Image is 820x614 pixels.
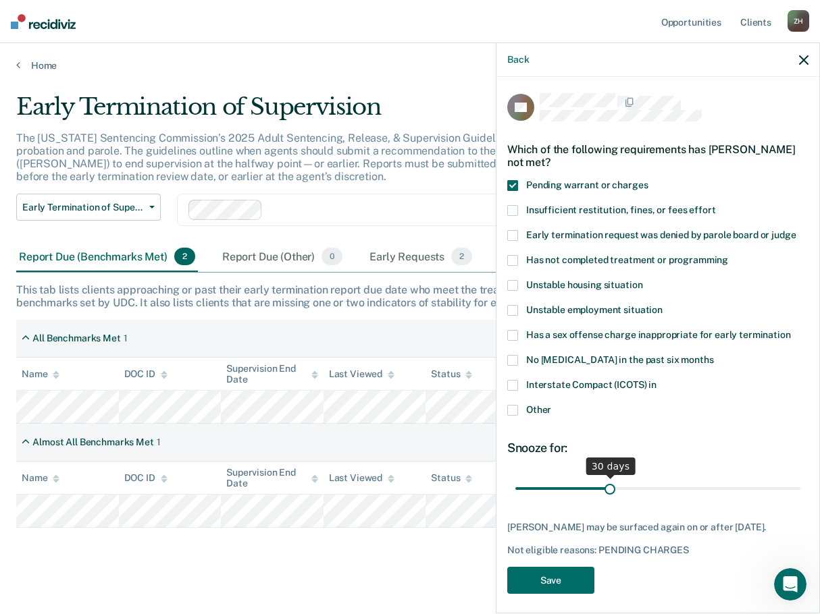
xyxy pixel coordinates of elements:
[32,437,154,448] div: Almost All Benchmarks Met
[22,202,144,213] span: Early Termination of Supervision
[507,545,809,556] div: Not eligible reasons: PENDING CHARGES
[16,283,804,309] div: This tab lists clients approaching or past their early termination report due date who meet the t...
[322,248,342,265] span: 0
[507,567,594,594] button: Save
[451,248,472,265] span: 2
[220,242,345,272] div: Report Due (Other)
[157,437,161,448] div: 1
[526,254,728,265] span: Has not completed treatment or programming
[788,10,809,32] div: Z H
[431,472,472,484] div: Status
[124,333,128,344] div: 1
[431,368,472,380] div: Status
[32,333,120,344] div: All Benchmarks Met
[226,363,318,386] div: Supervision End Date
[526,204,715,215] span: Insufficient restitution, fines, or fees effort
[586,457,636,475] div: 30 days
[16,132,742,184] p: The [US_STATE] Sentencing Commission’s 2025 Adult Sentencing, Release, & Supervision Guidelines e...
[526,279,642,290] span: Unstable housing situation
[507,54,529,65] button: Back
[16,93,754,132] div: Early Termination of Supervision
[124,472,168,484] div: DOC ID
[526,329,791,340] span: Has a sex offense charge inappropriate for early termination
[22,472,59,484] div: Name
[329,472,394,484] div: Last Viewed
[367,242,475,272] div: Early Requests
[507,522,809,533] div: [PERSON_NAME] may be surfaced again on or after [DATE].
[526,354,713,365] span: No [MEDICAL_DATA] in the past six months
[226,467,318,490] div: Supervision End Date
[526,379,657,390] span: Interstate Compact (ICOTS) in
[174,248,195,265] span: 2
[774,568,806,601] iframe: Intercom live chat
[124,368,168,380] div: DOC ID
[22,368,59,380] div: Name
[11,14,76,29] img: Recidiviz
[526,229,796,240] span: Early termination request was denied by parole board or judge
[507,132,809,179] div: Which of the following requirements has [PERSON_NAME] not met?
[526,304,663,315] span: Unstable employment situation
[507,441,809,455] div: Snooze for:
[526,404,551,415] span: Other
[16,242,198,272] div: Report Due (Benchmarks Met)
[16,59,804,72] a: Home
[526,179,648,190] span: Pending warrant or charges
[329,368,394,380] div: Last Viewed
